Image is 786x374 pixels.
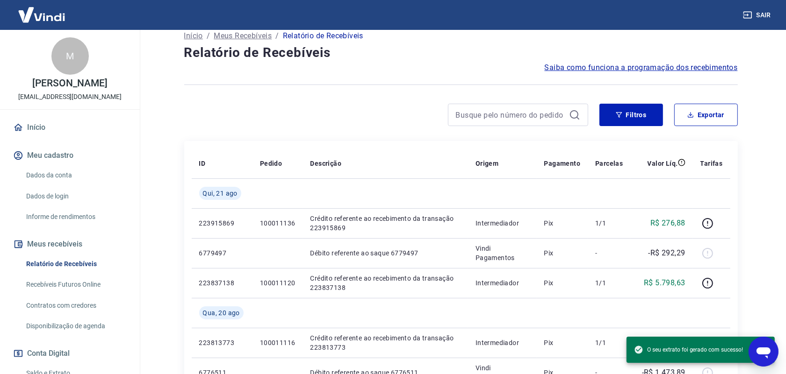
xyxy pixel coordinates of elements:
[310,333,461,352] p: Crédito referente ao recebimento da transação 223813773
[644,277,685,289] p: R$ 5.798,63
[51,37,89,75] div: M
[650,218,685,229] p: R$ 276,88
[199,278,245,288] p: 223837138
[32,78,107,88] p: [PERSON_NAME]
[674,104,738,126] button: Exportar
[595,219,623,228] p: 1/1
[184,43,738,62] h4: Relatório de Recebíveis
[648,159,678,168] p: Valor Líq.
[283,30,363,42] p: Relatório de Recebíveis
[22,317,129,336] a: Disponibilização de agenda
[22,207,129,226] a: Informe de rendimentos
[544,278,581,288] p: Pix
[207,30,210,42] p: /
[260,338,296,347] p: 100011116
[214,30,272,42] a: Meus Recebíveis
[310,248,461,258] p: Débito referente ao saque 6779497
[22,296,129,315] a: Contratos com credores
[22,275,129,294] a: Recebíveis Futuros Online
[260,278,296,288] p: 100011120
[476,219,529,228] p: Intermediador
[545,62,738,73] a: Saiba como funciona a programação dos recebimentos
[749,337,779,367] iframe: Botão para abrir a janela de mensagens
[18,92,122,102] p: [EMAIL_ADDRESS][DOMAIN_NAME]
[199,338,245,347] p: 223813773
[203,308,240,318] span: Qua, 20 ago
[203,189,238,198] span: Qui, 21 ago
[741,7,775,24] button: Sair
[275,30,279,42] p: /
[199,159,206,168] p: ID
[595,338,623,347] p: 1/1
[634,345,743,354] span: O seu extrato foi gerado com sucesso!
[11,0,72,29] img: Vindi
[476,338,529,347] p: Intermediador
[184,30,203,42] a: Início
[310,159,342,168] p: Descrição
[22,166,129,185] a: Dados da conta
[544,219,581,228] p: Pix
[310,274,461,292] p: Crédito referente ao recebimento da transação 223837138
[22,254,129,274] a: Relatório de Recebíveis
[476,244,529,262] p: Vindi Pagamentos
[476,159,498,168] p: Origem
[11,117,129,138] a: Início
[595,159,623,168] p: Parcelas
[595,278,623,288] p: 1/1
[476,278,529,288] p: Intermediador
[649,247,685,259] p: -R$ 292,29
[260,159,282,168] p: Pedido
[544,338,581,347] p: Pix
[11,145,129,166] button: Meu cadastro
[456,108,565,122] input: Busque pelo número do pedido
[595,248,623,258] p: -
[310,214,461,233] p: Crédito referente ao recebimento da transação 223915869
[599,104,663,126] button: Filtros
[199,248,245,258] p: 6779497
[700,159,723,168] p: Tarifas
[11,234,129,254] button: Meus recebíveis
[199,219,245,228] p: 223915869
[544,248,581,258] p: Pix
[11,343,129,364] button: Conta Digital
[544,159,581,168] p: Pagamento
[260,219,296,228] p: 100011136
[22,187,129,206] a: Dados de login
